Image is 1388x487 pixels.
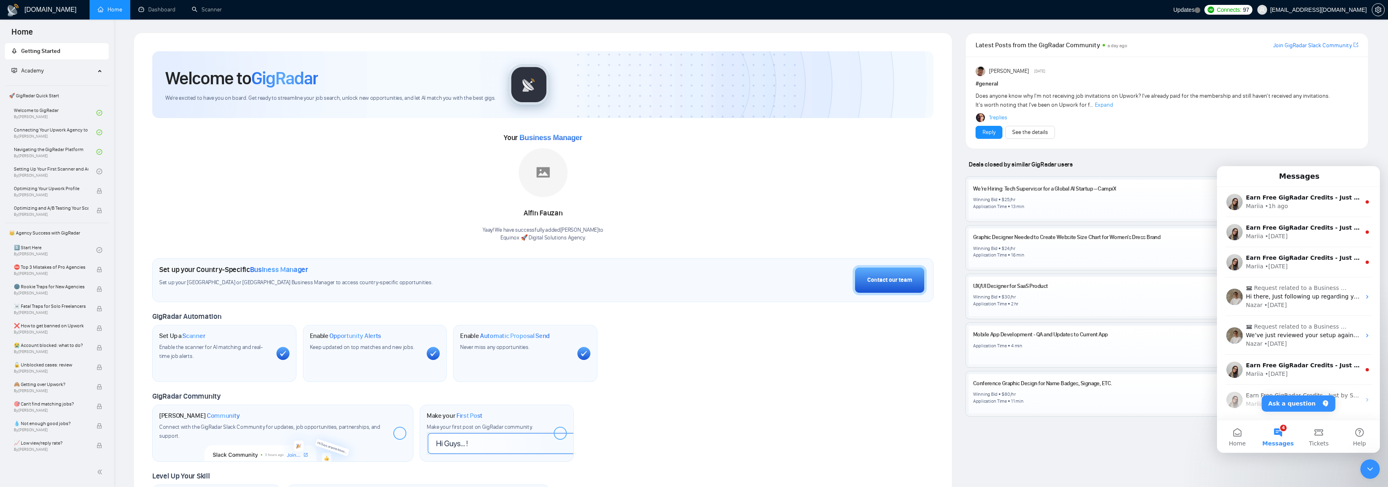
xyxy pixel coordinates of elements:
a: Connecting Your Upwork Agency to GigRadarBy[PERSON_NAME] [14,123,96,141]
div: • [DATE] [47,135,70,143]
div: Mariia [29,36,46,44]
span: We're excited to have you on board. Get ready to streamline your job search, unlock new opportuni... [165,94,496,102]
img: Profile image for Nazar [9,123,26,139]
li: Getting Started [5,43,109,59]
span: lock [96,286,102,292]
div: Application Time [973,398,1007,404]
span: Scanner [182,332,205,340]
div: Application Time [973,252,1007,258]
span: By [PERSON_NAME] [14,212,88,217]
h1: Set up your Country-Specific [159,265,308,274]
a: We’re Hiring: Tech Supervisor for a Global AI Startup – CampiX [973,185,1116,192]
div: 13 min [1011,203,1024,210]
img: Profile image for Nazar [9,161,26,178]
span: 💧 Not enough good jobs? [14,419,88,428]
div: 30 [1004,294,1010,300]
a: Join GigRadar Slack Community [1273,41,1352,50]
span: rocket [11,48,17,54]
span: Request related to a Business Manager [37,156,134,165]
a: 1️⃣ Start HereBy[PERSON_NAME] [14,241,96,259]
button: Reply [976,126,1002,139]
span: lock [96,384,102,390]
div: $ [1002,245,1004,252]
span: [PERSON_NAME] [989,67,1029,76]
button: Help [122,254,163,287]
div: Application Time [973,203,1007,210]
span: By [PERSON_NAME] [14,408,88,413]
div: • [DATE] [47,173,70,182]
img: upwork-logo.png [1208,7,1214,13]
span: Optimizing and A/B Testing Your Scanner for Better Results [14,204,88,212]
div: Contact our team [867,276,912,285]
span: Community [207,412,240,420]
span: a day ago [1107,43,1127,48]
div: $ [1002,196,1004,203]
span: [DATE] [1034,68,1045,75]
div: Application Time [973,301,1007,307]
span: ☠️ Fatal Traps for Solo Freelancers [14,302,88,310]
span: Academy [21,67,44,74]
img: slackcommunity-bg.png [205,424,361,461]
span: By [PERSON_NAME] [14,330,88,335]
span: Enable the scanner for AI matching and real-time job alerts. [159,344,263,360]
img: placeholder.png [519,148,568,197]
div: Winning Bid [973,196,998,203]
span: 🙈 Getting over Upwork? [14,380,88,388]
span: lock [96,325,102,331]
span: By [PERSON_NAME] [14,388,88,393]
span: Opportunity Alerts [329,332,381,340]
a: Navigating the GigRadar PlatformBy[PERSON_NAME] [14,143,96,161]
span: Set up your [GEOGRAPHIC_DATA] or [GEOGRAPHIC_DATA] Business Manager to access country-specific op... [159,279,620,287]
span: Connects: [1217,5,1241,14]
span: user [1259,7,1265,13]
span: By [PERSON_NAME] [14,291,88,296]
h1: Enable [310,332,382,340]
button: Contact our team [853,265,927,295]
div: • [DATE] [48,66,71,75]
span: Automatic Proposal Send [480,332,550,340]
div: Mariia [29,96,46,105]
span: 97 [1243,5,1249,14]
span: lock [96,306,102,312]
span: Home [5,26,39,43]
span: Deals closed by similar GigRadar users [965,157,1076,171]
span: lock [96,208,102,213]
div: Alfin Fauzan [482,206,603,220]
span: check-circle [96,247,102,253]
h1: Welcome to [165,67,318,89]
span: Make your first post on GigRadar community. [427,423,533,430]
div: 25 [1004,196,1010,203]
button: setting [1372,3,1385,16]
span: 🔓 Unblocked cases: review [14,361,88,369]
div: 16 min [1011,252,1024,258]
span: Connect with the GigRadar Slack Community for updates, job opportunities, partnerships, and support. [159,423,380,439]
span: ❌ How to get banned on Upwork [14,322,88,330]
div: Yaay! We have successfully added [PERSON_NAME] to [482,226,603,242]
div: 4 min [1011,342,1022,349]
span: lock [96,423,102,429]
span: Getting Started [21,48,60,55]
span: Level Up Your Skill [152,472,210,480]
span: export [1353,42,1358,48]
span: fund-projection-screen [11,68,17,73]
div: Mariia [29,204,46,212]
span: Updates [1173,7,1195,13]
span: setting [1372,7,1384,13]
span: By [PERSON_NAME] [14,428,88,432]
a: homeHome [98,6,122,13]
div: $ [1002,391,1004,397]
button: Ask a question [45,229,118,246]
a: Welcome to GigRadarBy[PERSON_NAME] [14,104,96,122]
div: /hr [1010,245,1015,252]
a: export [1353,41,1358,49]
span: 🎯 Can't find matching jobs? [14,400,88,408]
span: GigRadar Community [152,392,221,401]
button: Tickets [81,254,122,287]
img: Randi Tovar [976,66,985,76]
span: lock [96,364,102,370]
div: 24 [1004,245,1010,252]
img: Profile image for Mariia [9,58,26,74]
span: First Post [456,412,482,420]
span: Messages [45,274,77,280]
